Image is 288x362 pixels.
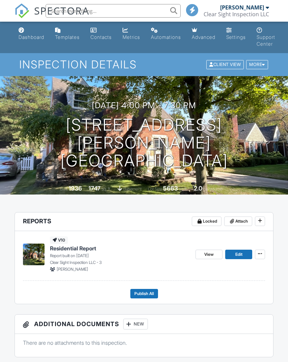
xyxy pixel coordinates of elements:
[163,185,178,192] div: 5663
[34,3,89,18] span: SPECTORA
[69,185,82,192] div: 1936
[123,34,140,40] div: Metrics
[120,24,143,44] a: Metrics
[19,59,269,70] h1: Inspection Details
[55,34,80,40] div: Templates
[224,24,248,44] a: Settings
[179,186,187,191] span: sq.ft.
[254,24,278,50] a: Support Center
[226,34,246,40] div: Settings
[88,24,114,44] a: Contacts
[102,186,111,191] span: sq. ft.
[206,62,245,67] a: Client View
[23,339,265,346] p: There are no attachments to this inspection.
[189,24,218,44] a: Advanced
[15,315,273,334] h3: Additional Documents
[151,34,181,40] div: Automations
[15,3,29,18] img: The Best Home Inspection Software - Spectora
[203,186,222,191] span: bathrooms
[148,186,162,191] span: Lot Size
[16,24,47,44] a: Dashboard
[206,60,244,69] div: Client View
[246,60,268,69] div: More
[123,186,141,191] span: basement
[52,24,82,44] a: Templates
[257,34,275,47] div: Support Center
[92,101,196,110] h3: [DATE] 4:00 pm - 7:30 pm
[194,185,202,192] div: 2.0
[46,4,181,18] input: Search everything...
[60,186,68,191] span: Built
[220,4,264,11] div: [PERSON_NAME]
[148,24,184,44] a: Automations (Basic)
[123,319,148,330] div: New
[204,11,269,18] div: Clear Sight Inspection LLC
[88,185,101,192] div: 1747
[11,116,277,169] h1: [STREET_ADDRESS][PERSON_NAME] [GEOGRAPHIC_DATA]
[19,34,44,40] div: Dashboard
[90,34,112,40] div: Contacts
[192,34,215,40] div: Advanced
[15,9,89,23] a: SPECTORA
